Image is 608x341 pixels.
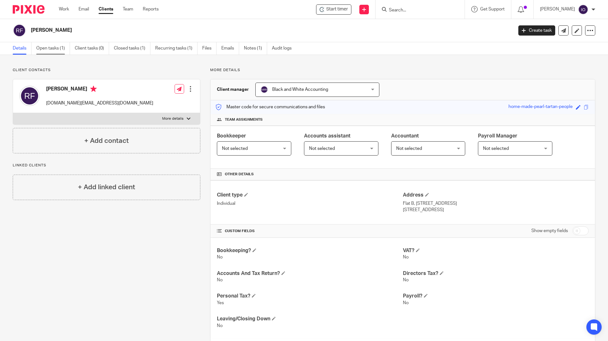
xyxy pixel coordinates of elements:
[403,255,409,259] span: No
[46,100,153,106] p: [DOMAIN_NAME][EMAIL_ADDRESS][DOMAIN_NAME]
[478,133,517,138] span: Payroll Manager
[508,104,573,111] div: home-made-pearl-tartan-people
[13,68,200,73] p: Client contacts
[217,192,403,198] h4: Client type
[222,146,248,151] span: Not selected
[99,6,113,12] a: Clients
[272,87,328,92] span: Black and White Accounting
[225,117,263,122] span: Team assignments
[396,146,422,151] span: Not selected
[388,8,446,13] input: Search
[272,42,296,55] a: Audit logs
[217,200,403,207] p: Individual
[403,278,409,282] span: No
[531,228,568,234] label: Show empty fields
[217,229,403,234] h4: CUSTOM FIELDS
[403,192,589,198] h4: Address
[13,163,200,168] p: Linked clients
[217,316,403,322] h4: Leaving/Closing Down
[403,200,589,207] p: Flat B, [STREET_ADDRESS]
[217,255,223,259] span: No
[90,86,97,92] i: Primary
[217,270,403,277] h4: Accounts And Tax Return?
[260,86,268,93] img: svg%3E
[59,6,69,12] a: Work
[483,146,509,151] span: Not selected
[13,5,45,14] img: Pixie
[78,182,135,192] h4: + Add linked client
[217,301,224,305] span: Yes
[518,25,555,36] a: Create task
[326,6,348,13] span: Start timer
[225,172,254,177] span: Other details
[217,247,403,254] h4: Bookkeeping?
[13,42,31,55] a: Details
[391,133,419,138] span: Accountant
[84,136,129,146] h4: + Add contact
[403,270,589,277] h4: Directors Tax?
[31,27,413,34] h2: [PERSON_NAME]
[79,6,89,12] a: Email
[13,24,26,37] img: svg%3E
[143,6,159,12] a: Reports
[309,146,335,151] span: Not selected
[403,247,589,254] h4: VAT?
[221,42,239,55] a: Emails
[403,301,409,305] span: No
[217,293,403,299] h4: Personal Tax?
[210,68,595,73] p: More details
[480,7,505,11] span: Get Support
[114,42,150,55] a: Closed tasks (1)
[578,4,588,15] img: svg%3E
[75,42,109,55] a: Client tasks (0)
[244,42,267,55] a: Notes (1)
[540,6,575,12] p: [PERSON_NAME]
[155,42,197,55] a: Recurring tasks (1)
[316,4,351,15] div: Richard Filby
[202,42,217,55] a: Files
[123,6,133,12] a: Team
[217,324,223,328] span: No
[215,104,325,110] p: Master code for secure communications and files
[162,116,183,121] p: More details
[217,133,246,138] span: Bookkeeper
[19,86,40,106] img: svg%3E
[217,278,223,282] span: No
[46,86,153,94] h4: [PERSON_NAME]
[403,207,589,213] p: [STREET_ADDRESS]
[304,133,350,138] span: Accounts assistant
[36,42,70,55] a: Open tasks (1)
[217,86,249,93] h3: Client manager
[403,293,589,299] h4: Payroll?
